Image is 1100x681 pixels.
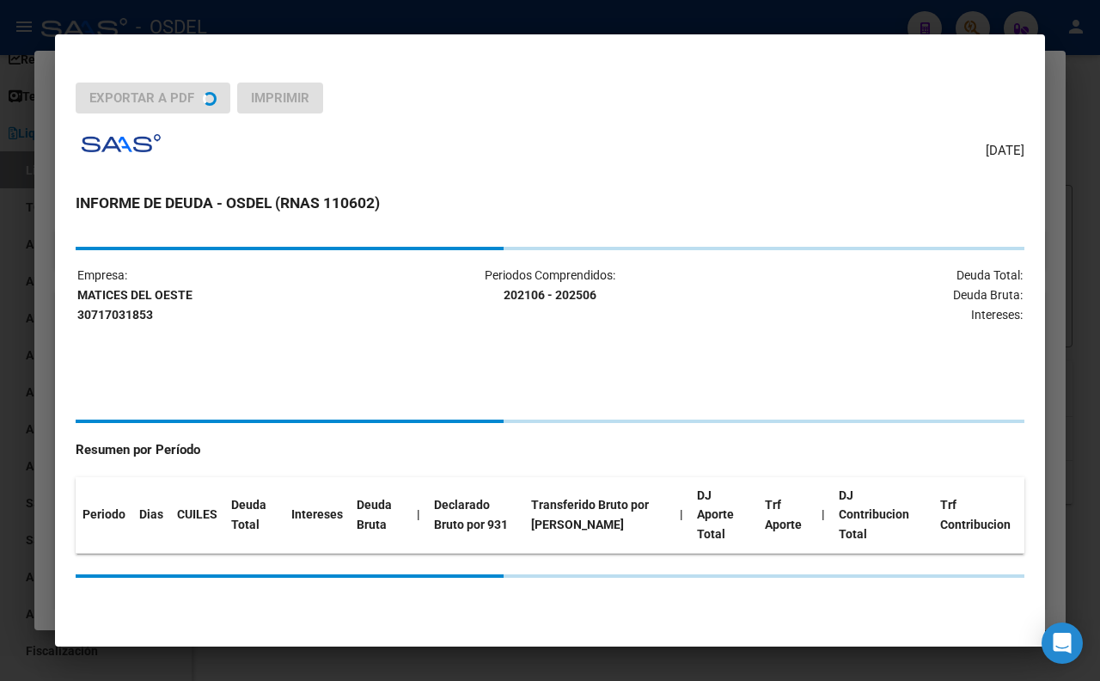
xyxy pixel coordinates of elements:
[77,266,391,324] p: Empresa:
[132,477,170,554] th: Dias
[815,477,832,554] th: |
[690,477,758,554] th: DJ Aporte Total
[224,477,284,554] th: Deuda Total
[77,288,192,322] strong: MATICES DEL OESTE 30717031853
[709,266,1023,324] p: Deuda Total: Deuda Bruta: Intereses:
[393,266,706,305] p: Periodos Comprendidos:
[89,90,194,106] span: Exportar a PDF
[832,477,933,554] th: DJ Contribucion Total
[170,477,224,554] th: CUILES
[504,288,596,302] strong: 202106 - 202506
[986,141,1024,161] span: [DATE]
[758,477,816,554] th: Trf Aporte
[284,477,350,554] th: Intereses
[76,83,230,113] button: Exportar a PDF
[251,90,309,106] span: Imprimir
[410,477,427,554] th: |
[350,477,410,554] th: Deuda Bruta
[524,477,673,554] th: Transferido Bruto por [PERSON_NAME]
[933,477,1024,554] th: Trf Contribucion
[673,477,690,554] th: |
[76,477,132,554] th: Periodo
[76,440,1024,460] h4: Resumen por Período
[1042,623,1083,664] div: Open Intercom Messenger
[427,477,523,554] th: Declarado Bruto por 931
[237,83,323,113] button: Imprimir
[76,192,1024,214] h3: INFORME DE DEUDA - OSDEL (RNAS 110602)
